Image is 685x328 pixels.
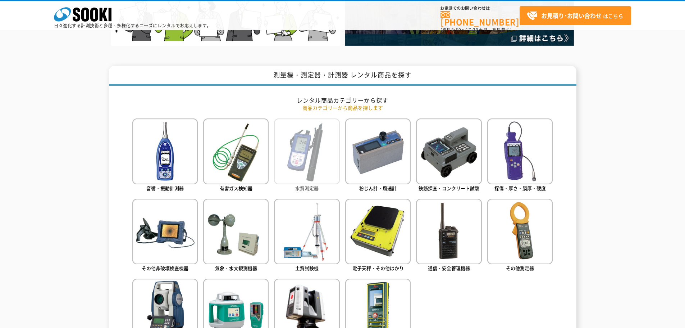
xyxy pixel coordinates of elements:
[203,199,269,273] a: 気象・水文観測機器
[274,199,339,264] img: 土質試験機
[132,118,198,184] img: 音響・振動計測器
[295,265,319,271] span: 土質試験機
[440,11,520,26] a: [PHONE_NUMBER]
[132,199,198,273] a: その他非破壊検査機器
[487,118,553,193] a: 探傷・厚さ・膜厚・硬度
[274,118,339,193] a: 水質測定器
[54,23,211,28] p: 日々進化する計測技術と多種・多様化するニーズにレンタルでお応えします。
[109,66,576,86] h1: 測量機・測定器・計測器 レンタル商品を探す
[440,6,520,10] span: お電話でのお問い合わせは
[440,27,512,33] span: (平日 ～ 土日、祝日除く)
[416,199,481,264] img: 通信・安全管理機器
[494,185,546,192] span: 探傷・厚さ・膜厚・硬度
[416,199,481,273] a: 通信・安全管理機器
[274,118,339,184] img: 水質測定器
[487,118,553,184] img: 探傷・厚さ・膜厚・硬度
[295,185,319,192] span: 水質測定器
[419,185,479,192] span: 鉄筋探査・コンクリート試験
[359,185,397,192] span: 粉じん計・風速計
[520,6,631,25] a: お見積り･お問い合わせはこちら
[466,27,479,33] span: 17:30
[345,199,411,273] a: 電子天秤・その他はかり
[274,199,339,273] a: 土質試験機
[487,199,553,264] img: その他測定器
[345,118,411,184] img: 粉じん計・風速計
[416,118,481,193] a: 鉄筋探査・コンクリート試験
[203,118,269,184] img: 有害ガス検知器
[142,265,188,271] span: その他非破壊検査機器
[541,11,602,20] strong: お見積り･お問い合わせ
[487,199,553,273] a: その他測定器
[416,118,481,184] img: 鉄筋探査・コンクリート試験
[345,118,411,193] a: 粉じん計・風速計
[215,265,257,271] span: 気象・水文観測機器
[527,10,623,21] span: はこちら
[345,199,411,264] img: 電子天秤・その他はかり
[132,104,553,112] p: 商品カテゴリーから商品を探します
[203,199,269,264] img: 気象・水文観測機器
[132,199,198,264] img: その他非破壊検査機器
[506,265,534,271] span: その他測定器
[220,185,252,192] span: 有害ガス検知器
[352,265,404,271] span: 電子天秤・その他はかり
[132,118,198,193] a: 音響・振動計測器
[146,185,184,192] span: 音響・振動計測器
[428,265,470,271] span: 通信・安全管理機器
[203,118,269,193] a: 有害ガス検知器
[132,96,553,104] h2: レンタル商品カテゴリーから探す
[451,27,461,33] span: 8:50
